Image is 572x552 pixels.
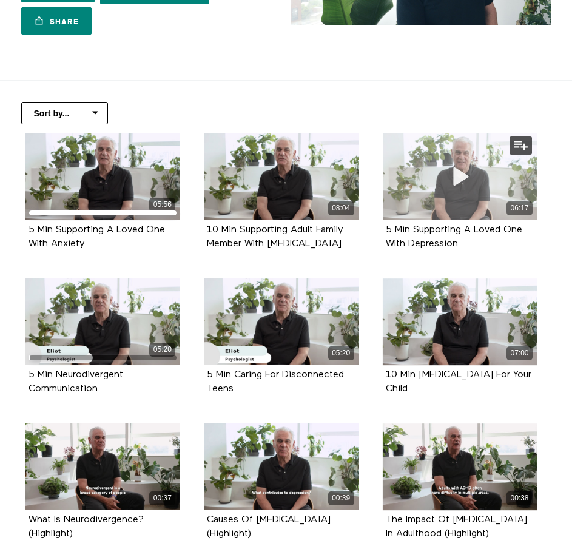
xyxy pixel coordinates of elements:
a: 5 Min Neurodivergent Communication 05:20 [25,278,180,366]
a: 5 Min Supporting A Loved One With Depression [386,225,522,248]
a: The Impact Of ADHD In Adulthood (Highlight) 00:38 [383,423,537,511]
strong: Causes Of Depression (Highlight) [207,515,331,539]
a: Causes Of [MEDICAL_DATA] (Highlight) [207,515,331,538]
a: 10 Min [MEDICAL_DATA] For Your Child [386,370,531,393]
a: What Is Neurodivergence? (Highlight) 00:37 [25,423,180,511]
a: 5 Min Supporting A Loved One With Anxiety 05:56 [25,133,180,221]
a: 5 Min Neurodivergent Communication [29,370,123,393]
div: 05:56 [149,198,175,212]
div: 00:38 [506,491,533,505]
strong: 5 Min Neurodivergent Communication [29,370,123,394]
a: 5 Min Supporting A Loved One With Anxiety [29,225,165,248]
div: 07:00 [506,346,533,360]
strong: 10 Min Psychological Testing For Your Child [386,370,531,394]
a: 5 Min Caring For Disconnected Teens [207,370,344,393]
strong: 5 Min Supporting A Loved One With Anxiety [29,225,165,249]
strong: 5 Min Supporting A Loved One With Depression [386,225,522,249]
strong: The Impact Of ADHD In Adulthood (Highlight) [386,515,527,539]
strong: 5 Min Caring For Disconnected Teens [207,370,344,394]
a: 10 Min Psychological Testing For Your Child 07:00 [383,278,537,366]
div: 05:20 [149,343,175,357]
div: 05:20 [328,346,354,360]
a: The Impact Of [MEDICAL_DATA] In Adulthood (Highlight) [386,515,527,538]
div: 00:37 [149,491,175,505]
div: 00:39 [328,491,354,505]
a: 5 Min Supporting A Loved One With Depression 06:17 [383,133,537,221]
a: What Is Neurodivergence? (Highlight) [29,515,144,538]
a: 5 Min Caring For Disconnected Teens 05:20 [204,278,358,366]
div: 06:17 [506,201,533,215]
button: Add to my list [510,136,532,155]
a: Causes Of Depression (Highlight) 00:39 [204,423,358,511]
strong: What Is Neurodivergence? (Highlight) [29,515,144,539]
a: Share [21,7,92,35]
